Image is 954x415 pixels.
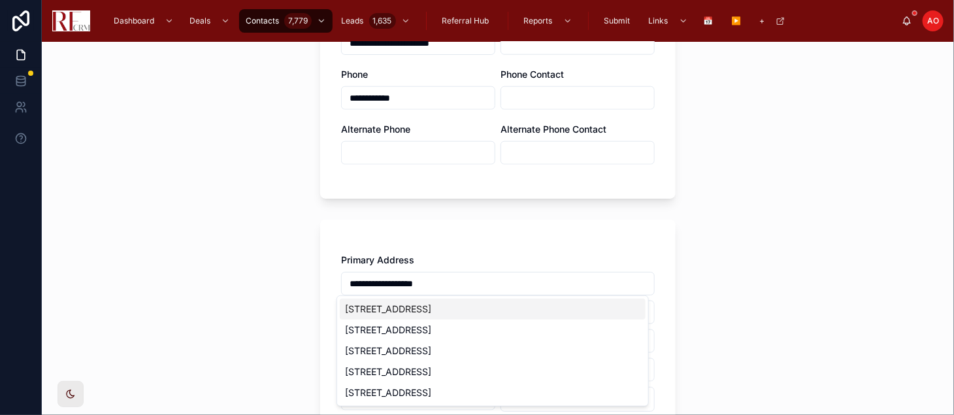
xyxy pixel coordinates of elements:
a: Leads1,635 [335,9,417,33]
div: Suggestions [337,295,649,407]
span: Alternate Phone [341,124,410,135]
div: scrollable content [101,7,902,35]
span: Contacts [246,16,279,26]
div: 1,635 [369,13,396,29]
span: Alternate Phone Contact [501,124,606,135]
a: Contacts7,779 [239,9,333,33]
a: ▶️ [725,9,751,33]
div: 7,779 [284,13,312,29]
div: [STREET_ADDRESS] [340,382,646,403]
span: + [760,16,765,26]
span: Phone [341,69,368,80]
div: [STREET_ADDRESS] [340,361,646,382]
a: Dashboard [107,9,180,33]
a: Submit [598,9,640,33]
div: [STREET_ADDRESS] [340,320,646,340]
div: [STREET_ADDRESS] [340,299,646,320]
span: Reports [524,16,553,26]
span: Deals [189,16,210,26]
span: Primary Address [341,254,414,265]
span: Phone Contact [501,69,564,80]
div: [STREET_ADDRESS] [340,340,646,361]
span: Dashboard [114,16,154,26]
a: Reports [518,9,579,33]
span: Referral Hub [442,16,489,26]
a: + [753,9,792,33]
span: Leads [342,16,364,26]
a: Referral Hub [436,9,499,33]
img: App logo [52,10,90,31]
span: Submit [604,16,631,26]
a: 📅 [697,9,723,33]
span: 📅 [704,16,714,26]
span: ▶️ [732,16,742,26]
span: Links [649,16,668,26]
a: Deals [183,9,237,33]
span: AO [927,16,939,26]
a: Links [642,9,695,33]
